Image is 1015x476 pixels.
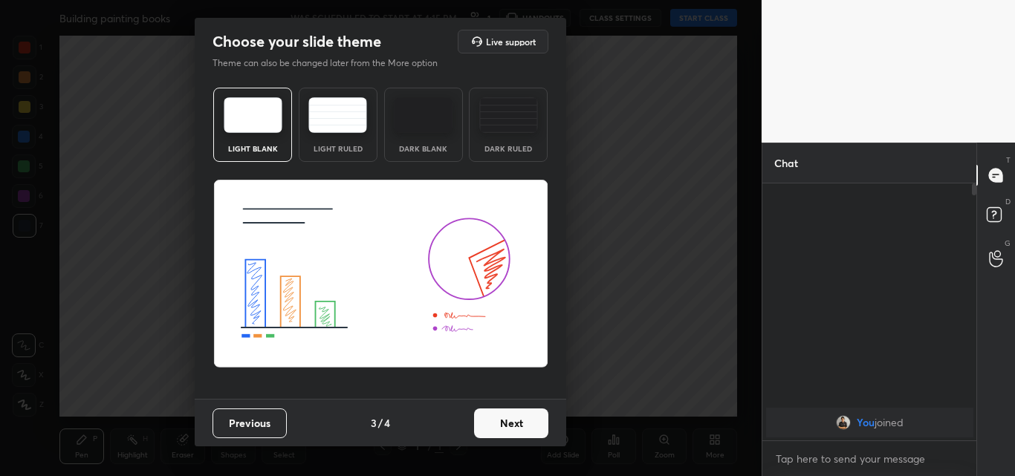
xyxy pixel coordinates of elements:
img: darkRuledTheme.de295e13.svg [479,97,538,133]
p: T [1006,154,1011,166]
h4: 4 [384,415,390,431]
h5: Live support [486,37,536,46]
img: lightThemeBanner.fbc32fad.svg [213,180,548,368]
button: Next [474,408,548,438]
div: Light Ruled [308,145,368,152]
div: Dark Ruled [479,145,538,152]
h4: / [378,415,383,431]
p: G [1005,238,1011,249]
p: Theme can also be changed later from the More option [213,56,453,70]
div: Light Blank [223,145,282,152]
h2: Choose your slide theme [213,32,381,51]
img: lightTheme.e5ed3b09.svg [224,97,282,133]
span: joined [875,417,904,428]
h4: 3 [371,415,377,431]
img: darkTheme.f0cc69e5.svg [394,97,453,133]
p: D [1005,196,1011,207]
img: lightRuledTheme.5fabf969.svg [308,97,367,133]
button: Previous [213,408,287,438]
div: Dark Blank [394,145,453,152]
div: grid [762,405,977,440]
p: Chat [762,143,810,183]
span: You [857,417,875,428]
img: 382a2d439e2a4f5b93909a6cac839593.jpg [836,415,851,430]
